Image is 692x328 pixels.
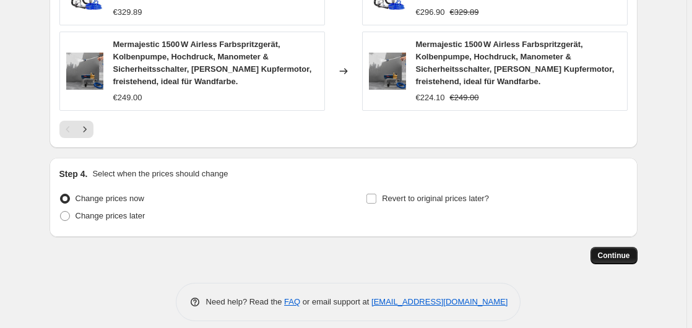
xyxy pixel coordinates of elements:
p: Select when the prices should change [92,168,228,180]
div: €224.10 [416,92,445,104]
img: 71EmBmMYmzL_80x.jpg [369,53,406,90]
button: Continue [590,247,638,264]
span: Mermajestic 1500 W Airless Farbspritzgerät, Kolbenpumpe, Hochdruck, Manometer & Sicherheitsschalt... [416,40,615,86]
a: [EMAIL_ADDRESS][DOMAIN_NAME] [371,297,508,306]
button: Next [76,121,93,138]
strike: €329.89 [450,6,479,19]
img: 71EmBmMYmzL_80x.jpg [66,53,103,90]
span: Revert to original prices later? [382,194,489,203]
h2: Step 4. [59,168,88,180]
span: Need help? Read the [206,297,285,306]
div: €329.89 [113,6,142,19]
span: or email support at [300,297,371,306]
div: €296.90 [416,6,445,19]
span: Change prices now [76,194,144,203]
div: €249.00 [113,92,142,104]
strike: €249.00 [450,92,479,104]
nav: Pagination [59,121,93,138]
span: Mermajestic 1500 W Airless Farbspritzgerät, Kolbenpumpe, Hochdruck, Manometer & Sicherheitsschalt... [113,40,312,86]
span: Change prices later [76,211,145,220]
span: Continue [598,251,630,261]
a: FAQ [284,297,300,306]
